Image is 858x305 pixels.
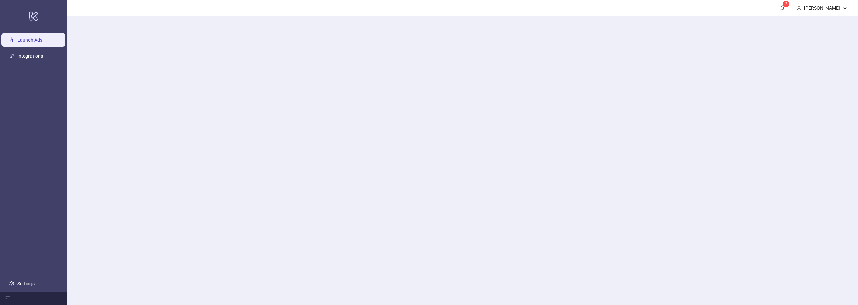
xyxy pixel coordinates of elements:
a: Integrations [17,53,43,59]
sup: 2 [783,1,789,7]
a: Launch Ads [17,37,42,43]
span: down [843,6,847,10]
div: [PERSON_NAME] [801,4,843,12]
span: bell [780,5,785,10]
span: menu-fold [5,296,10,301]
span: user [797,6,801,10]
a: Settings [17,281,35,286]
span: 2 [785,2,787,6]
